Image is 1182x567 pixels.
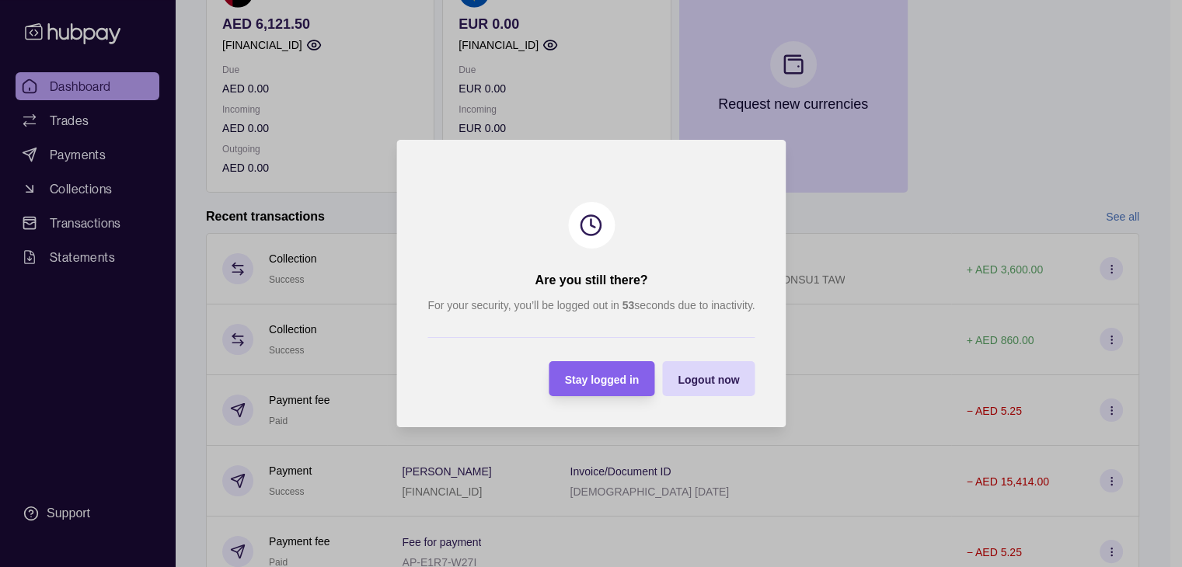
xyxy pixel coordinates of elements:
[427,297,755,314] p: For your security, you’ll be logged out in seconds due to inactivity.
[662,361,755,396] button: Logout now
[622,299,634,311] strong: 53
[564,374,639,386] span: Stay logged in
[678,374,739,386] span: Logout now
[549,361,654,396] button: Stay logged in
[535,272,647,289] h2: Are you still there?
